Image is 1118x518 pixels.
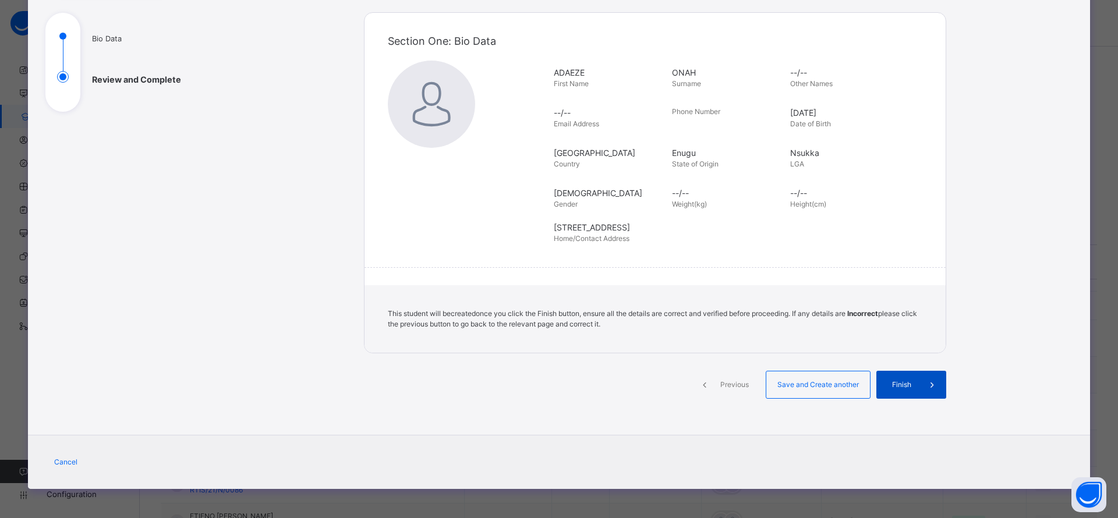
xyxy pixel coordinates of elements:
[672,159,719,168] span: State of Origin
[388,35,496,47] span: Section One: Bio Data
[790,119,831,128] span: Date of Birth
[672,187,784,199] span: --/--
[672,66,784,79] span: ONAH
[554,66,666,79] span: ADAEZE
[672,107,720,116] span: Phone Number
[554,159,580,168] span: Country
[672,200,707,208] span: Weight(kg)
[554,107,666,119] span: --/--
[554,79,589,88] span: First Name
[790,159,804,168] span: LGA
[790,187,903,199] span: --/--
[790,66,903,79] span: --/--
[388,61,475,148] img: default.svg
[554,221,928,233] span: [STREET_ADDRESS]
[54,457,77,467] span: Cancel
[775,379,861,390] span: Save and Create another
[790,200,826,208] span: Height(cm)
[554,187,666,199] span: [DEMOGRAPHIC_DATA]
[719,379,751,390] span: Previous
[554,119,599,128] span: Email Address
[672,79,701,88] span: Surname
[1071,477,1106,512] button: Open asap
[554,234,629,243] span: Home/Contact Address
[554,200,578,208] span: Gender
[790,79,833,88] span: Other Names
[790,107,903,119] span: [DATE]
[554,147,666,159] span: [GEOGRAPHIC_DATA]
[388,309,917,328] span: This student will be created once you click the Finish button, ensure all the details are correct...
[885,379,918,390] span: Finish
[672,147,784,159] span: Enugu
[847,309,878,318] b: Incorrect
[790,147,903,159] span: Nsukka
